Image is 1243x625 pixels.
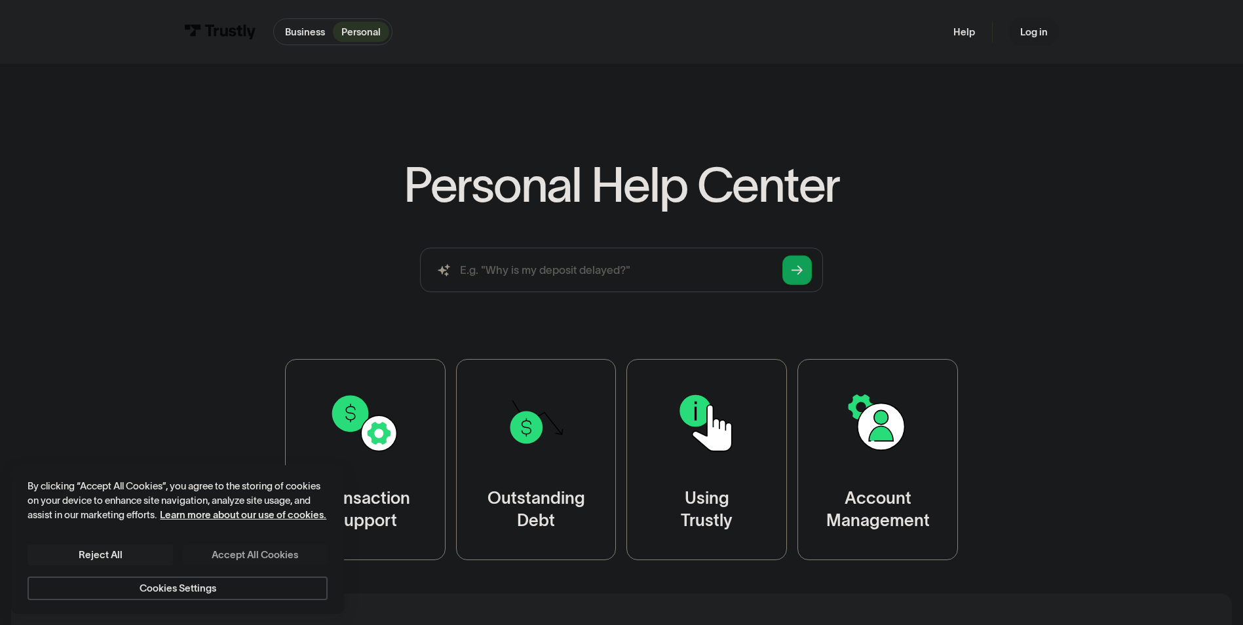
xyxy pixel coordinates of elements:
img: Trustly Logo [184,24,256,39]
div: Using Trustly [681,487,733,532]
div: Privacy [28,479,328,600]
div: Outstanding Debt [488,487,585,532]
a: Personal [333,22,389,42]
p: Personal [341,25,381,39]
input: search [420,248,822,292]
a: More information about your privacy, opens in a new tab [160,509,326,520]
a: Log in [1009,17,1059,47]
form: Search [420,248,822,292]
a: UsingTrustly [626,359,787,560]
p: Business [285,25,325,39]
button: Reject All [28,544,172,565]
div: Log in [1020,26,1048,38]
h1: Personal Help Center [404,161,840,209]
a: AccountManagement [797,359,958,560]
a: OutstandingDebt [456,359,617,560]
div: By clicking “Accept All Cookies”, you agree to the storing of cookies on your device to enhance s... [28,479,328,523]
button: Cookies Settings [28,577,328,600]
div: Account Management [826,487,930,532]
a: TransactionSupport [285,359,446,560]
button: Accept All Cookies [183,544,328,565]
div: Transaction Support [320,487,410,532]
div: Cookie banner [11,465,345,614]
a: Business [277,22,333,42]
a: Help [953,26,975,38]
